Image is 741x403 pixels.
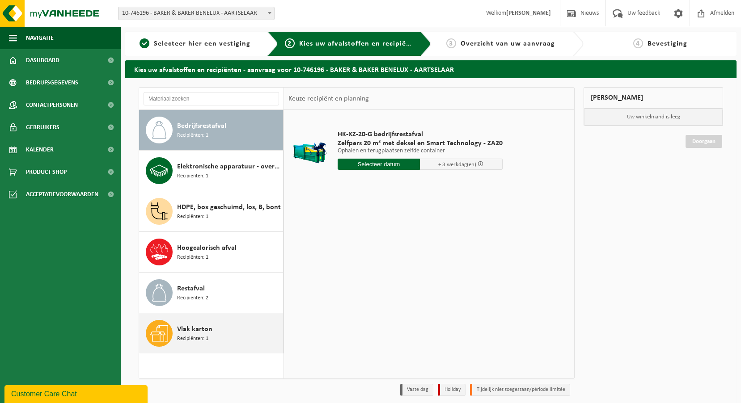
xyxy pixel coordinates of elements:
span: Bevestiging [648,40,687,47]
button: Hoogcalorisch afval Recipiënten: 1 [139,232,284,273]
strong: [PERSON_NAME] [506,10,551,17]
span: Overzicht van uw aanvraag [461,40,555,47]
h2: Kies uw afvalstoffen en recipiënten - aanvraag voor 10-746196 - BAKER & BAKER BENELUX - AARTSELAAR [125,60,737,78]
button: Bedrijfsrestafval Recipiënten: 1 [139,110,284,151]
span: Recipiënten: 1 [177,131,208,140]
span: 3 [446,38,456,48]
input: Materiaal zoeken [144,92,279,105]
span: Vlak karton [177,324,212,335]
span: Hoogcalorisch afval [177,243,237,253]
span: HDPE, box geschuimd, los, B, bont [177,202,281,213]
span: Kies uw afvalstoffen en recipiënten [299,40,422,47]
span: Contactpersonen [26,94,78,116]
span: Recipiënten: 1 [177,172,208,181]
li: Vaste dag [400,384,433,396]
li: Tijdelijk niet toegestaan/période limitée [470,384,570,396]
span: Elektronische apparatuur - overige (OVE) [177,161,281,172]
button: Elektronische apparatuur - overige (OVE) Recipiënten: 1 [139,151,284,191]
span: Recipiënten: 1 [177,213,208,221]
span: Navigatie [26,27,54,49]
span: 1 [140,38,149,48]
p: Ophalen en terugplaatsen zelfde container [338,148,503,154]
button: HDPE, box geschuimd, los, B, bont Recipiënten: 1 [139,191,284,232]
span: Zelfpers 20 m³ met deksel en Smart Technology - ZA20 [338,139,503,148]
span: Recipiënten: 1 [177,335,208,343]
a: Doorgaan [686,135,722,148]
span: Gebruikers [26,116,59,139]
p: Uw winkelmand is leeg [584,109,723,126]
iframe: chat widget [4,383,149,403]
span: Bedrijfsgegevens [26,71,78,94]
span: Acceptatievoorwaarden [26,183,98,206]
div: Keuze recipiënt en planning [284,88,373,110]
span: Bedrijfsrestafval [177,121,226,131]
button: Restafval Recipiënten: 2 [139,273,284,313]
span: Recipiënten: 2 [177,294,208,302]
div: [PERSON_NAME] [584,87,723,109]
span: 10-746196 - BAKER & BAKER BENELUX - AARTSELAAR [119,7,274,20]
li: Holiday [438,384,466,396]
span: 2 [285,38,295,48]
span: Selecteer hier een vestiging [154,40,250,47]
span: HK-XZ-20-G bedrijfsrestafval [338,130,503,139]
span: Dashboard [26,49,59,71]
button: Vlak karton Recipiënten: 1 [139,313,284,353]
span: + 3 werkdag(en) [438,162,476,168]
span: 10-746196 - BAKER & BAKER BENELUX - AARTSELAAR [118,7,275,20]
span: Product Shop [26,161,67,183]
a: 1Selecteer hier een vestiging [130,38,260,49]
span: Restafval [177,283,205,294]
input: Selecteer datum [338,159,420,170]
span: 4 [633,38,643,48]
span: Recipiënten: 1 [177,253,208,262]
span: Kalender [26,139,54,161]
